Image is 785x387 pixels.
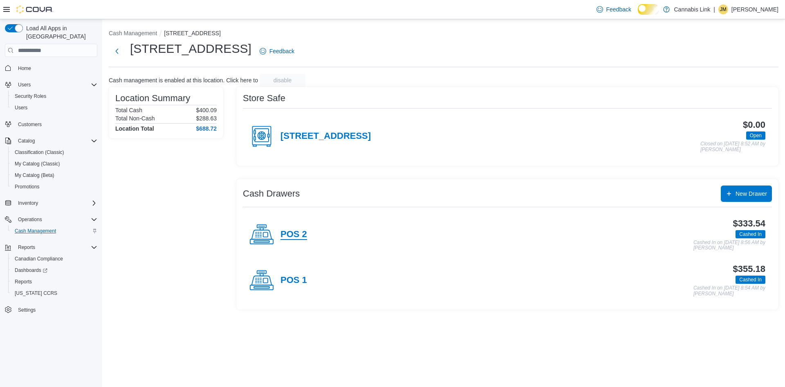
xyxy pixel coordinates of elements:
a: Home [15,63,34,73]
p: [PERSON_NAME] [731,5,778,14]
h3: Location Summary [115,93,190,103]
button: My Catalog (Classic) [8,158,101,170]
button: Promotions [8,181,101,192]
p: $400.09 [196,107,217,113]
span: Cashed In [736,276,765,284]
span: Settings [15,305,97,315]
button: Next [109,43,125,59]
a: [US_STATE] CCRS [11,288,61,298]
span: Dashboards [11,265,97,275]
span: Reports [15,242,97,252]
span: Feedback [606,5,631,14]
span: Open [750,132,762,139]
span: Canadian Compliance [11,254,97,264]
button: Reports [15,242,38,252]
button: My Catalog (Beta) [8,170,101,181]
span: disable [274,76,292,84]
a: Reports [11,277,35,287]
button: Operations [2,214,101,225]
button: Operations [15,215,45,224]
a: Users [11,103,31,113]
span: Cashed In [739,231,762,238]
span: My Catalog (Beta) [15,172,54,179]
h3: $0.00 [743,120,765,130]
p: Cashed In on [DATE] 8:54 AM by [PERSON_NAME] [693,285,765,296]
span: Inventory [18,200,38,206]
button: Users [2,79,101,91]
a: My Catalog (Beta) [11,170,58,180]
span: [US_STATE] CCRS [15,290,57,296]
button: Reports [8,276,101,287]
span: Dashboards [15,267,47,274]
span: Cash Management [15,228,56,234]
p: Cashed In on [DATE] 8:56 AM by [PERSON_NAME] [693,240,765,251]
h3: Store Safe [243,93,285,103]
h4: [STREET_ADDRESS] [280,131,371,142]
button: Users [15,80,34,90]
p: $288.63 [196,115,217,122]
span: Users [15,104,27,111]
a: Dashboards [11,265,51,275]
button: Classification (Classic) [8,147,101,158]
span: My Catalog (Classic) [11,159,97,169]
span: My Catalog (Beta) [11,170,97,180]
p: Closed on [DATE] 8:52 AM by [PERSON_NAME] [700,141,765,152]
div: Jewel MacDonald [718,5,728,14]
h1: [STREET_ADDRESS] [130,41,251,57]
a: My Catalog (Classic) [11,159,63,169]
a: Canadian Compliance [11,254,66,264]
button: Catalog [2,135,101,147]
h4: POS 1 [280,275,307,286]
span: Inventory [15,198,97,208]
span: Users [18,81,31,88]
p: Cash management is enabled at this location. Click here to [109,77,258,84]
a: Classification (Classic) [11,147,67,157]
button: Catalog [15,136,38,146]
span: Users [11,103,97,113]
button: Reports [2,242,101,253]
span: Customers [15,119,97,129]
button: Home [2,62,101,74]
span: Promotions [15,183,40,190]
button: [STREET_ADDRESS] [164,30,220,36]
nav: Complex example [5,59,97,337]
span: Home [15,63,97,73]
button: Cash Management [8,225,101,237]
span: Home [18,65,31,72]
button: disable [260,74,305,87]
span: My Catalog (Classic) [15,161,60,167]
span: Operations [15,215,97,224]
span: Washington CCRS [11,288,97,298]
span: Security Roles [15,93,46,100]
span: Canadian Compliance [15,256,63,262]
span: Reports [18,244,35,251]
h3: $333.54 [733,219,765,229]
h4: $688.72 [196,125,217,132]
a: Settings [15,305,39,315]
span: Operations [18,216,42,223]
span: Load All Apps in [GEOGRAPHIC_DATA] [23,24,97,41]
span: New Drawer [736,190,767,198]
span: Feedback [269,47,294,55]
span: Reports [15,278,32,285]
a: Customers [15,120,45,129]
span: Users [15,80,97,90]
h6: Total Non-Cash [115,115,155,122]
button: [US_STATE] CCRS [8,287,101,299]
span: Settings [18,307,36,313]
h4: Location Total [115,125,154,132]
span: Cash Management [11,226,97,236]
a: Feedback [593,1,635,18]
a: Dashboards [8,265,101,276]
button: Cash Management [109,30,157,36]
h6: Total Cash [115,107,142,113]
input: Dark Mode [638,4,659,15]
a: Promotions [11,182,43,192]
p: | [713,5,715,14]
span: Customers [18,121,42,128]
button: Customers [2,118,101,130]
button: Security Roles [8,91,101,102]
span: Cashed In [736,230,765,238]
p: Cannabis Link [674,5,710,14]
